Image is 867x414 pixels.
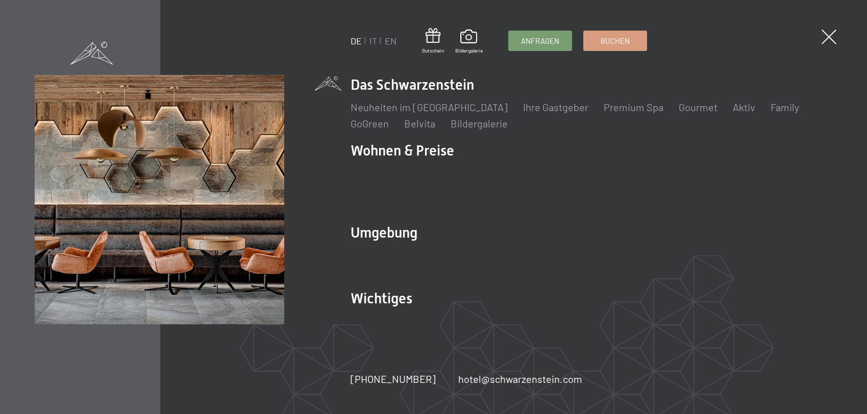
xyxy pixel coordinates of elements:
span: Buchen [601,36,630,46]
a: GoGreen [351,117,389,130]
span: Anfragen [521,36,559,46]
a: hotel@schwarzenstein.com [458,372,582,386]
span: Gutschein [422,47,444,54]
a: Family [771,101,799,113]
a: Gutschein [422,28,444,54]
a: EN [385,35,397,46]
a: IT [369,35,377,46]
a: Buchen [584,31,647,50]
a: Ihre Gastgeber [523,101,588,113]
img: Wellnesshotels - Bar - Spieltische - Kinderunterhaltung [35,75,284,324]
a: Aktiv [733,101,755,113]
a: [PHONE_NUMBER] [351,372,436,386]
a: Premium Spa [604,101,663,113]
span: Bildergalerie [455,47,483,54]
span: [PHONE_NUMBER] [351,373,436,385]
a: Belvita [404,117,435,130]
a: Neuheiten im [GEOGRAPHIC_DATA] [351,101,508,113]
a: Bildergalerie [455,30,483,54]
a: Anfragen [509,31,572,50]
a: Gourmet [679,101,717,113]
a: DE [351,35,362,46]
a: Bildergalerie [451,117,508,130]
